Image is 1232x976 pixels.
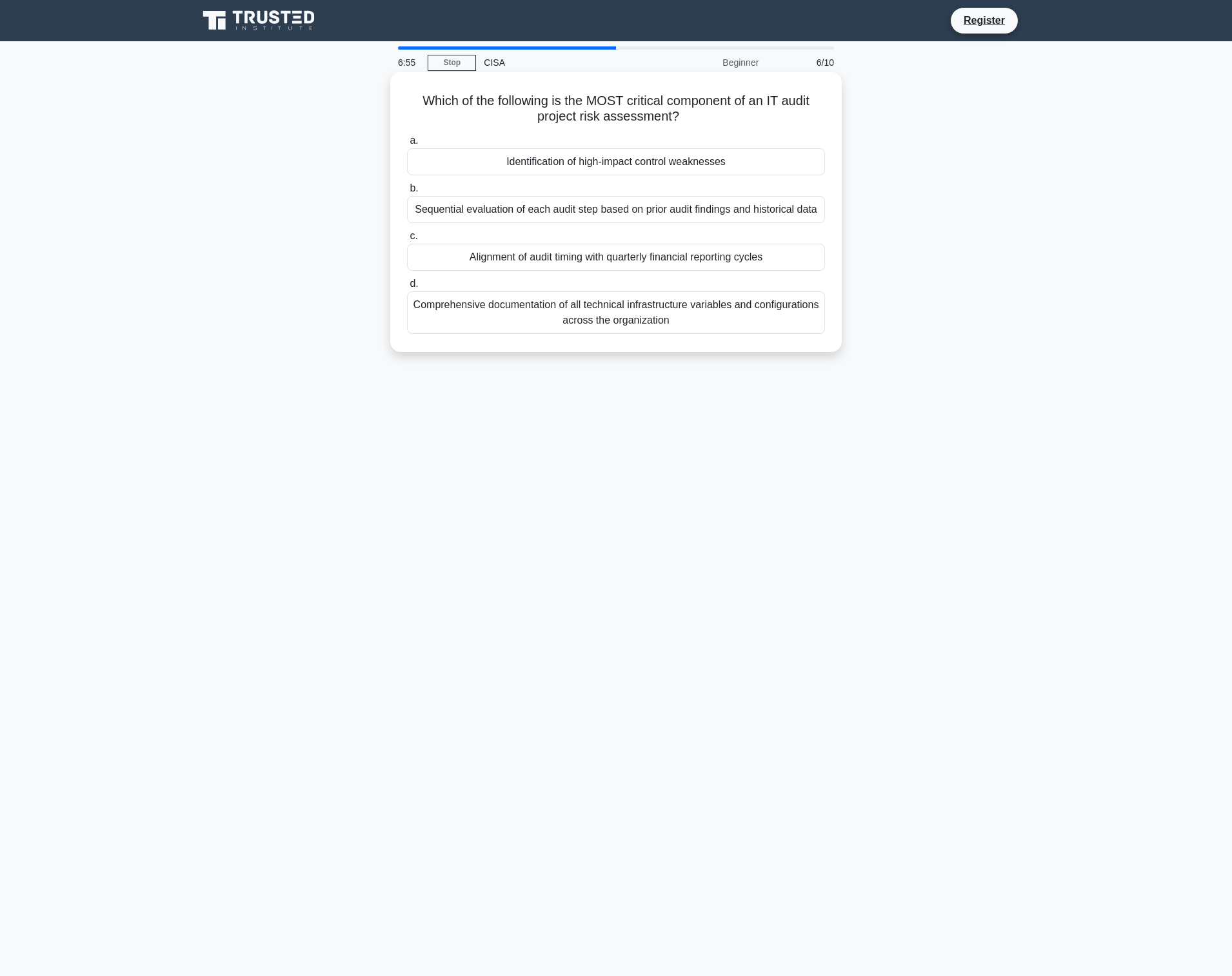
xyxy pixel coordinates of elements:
[406,93,826,125] h5: Which of the following is the MOST critical component of an IT audit project risk assessment?
[407,196,825,223] div: Sequential evaluation of each audit step based on prior audit findings and historical data
[653,50,766,75] div: Beginner
[476,50,653,75] div: CISA
[390,50,428,75] div: 6:55
[407,244,825,271] div: Alignment of audit timing with quarterly financial reporting cycles
[410,278,418,289] span: d.
[410,182,418,193] span: b.
[407,291,825,334] div: Comprehensive documentation of all technical infrastructure variables and configurations across t...
[407,148,825,175] div: Identification of high-impact control weaknesses
[410,135,418,146] span: a.
[956,12,1013,28] a: Register
[428,55,476,71] a: Stop
[766,50,842,75] div: 6/10
[410,230,417,241] span: c.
